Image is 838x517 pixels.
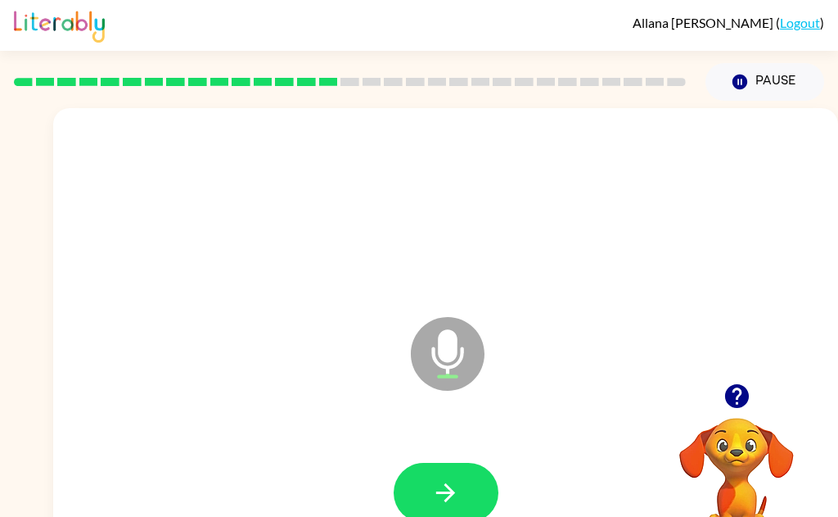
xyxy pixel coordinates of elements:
[633,15,776,30] span: Allana [PERSON_NAME]
[633,15,824,30] div: ( )
[14,7,105,43] img: Literably
[705,63,824,101] button: Pause
[780,15,820,30] a: Logout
